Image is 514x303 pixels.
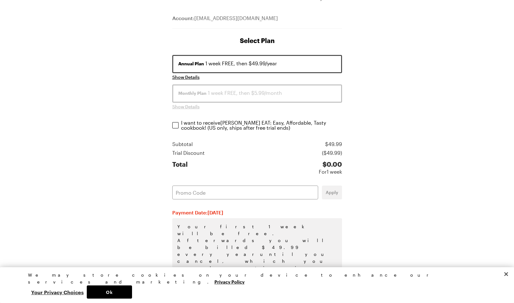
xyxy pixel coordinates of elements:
button: Annual Plan 1 week FREE, then $49.99/year [172,55,342,73]
h2: Payment Date: [DATE] [172,209,342,216]
div: $ 49.99 [325,140,342,148]
a: More information about your privacy, opens in a new tab [214,279,245,284]
button: Show Details [172,74,200,80]
button: Monthly Plan 1 week FREE, then $5.99/month [172,84,342,103]
div: $ 0.00 [319,160,342,168]
p: Your first 1 week will be free. Afterwards you will be billed $49.99 every year until you cancel,... [172,218,342,297]
div: Total [172,160,188,176]
div: Privacy [28,272,481,299]
div: Subtotal [172,140,193,148]
span: Annual Plan [178,61,204,67]
div: 1 week FREE, then $49.99/year [178,60,336,67]
p: I want to receive [PERSON_NAME] EAT: Easy, Affordable, Tasty cookbook ! (US only, ships after fre... [181,120,343,130]
input: Promo Code [172,186,318,199]
div: We may store cookies on your device to enhance our services and marketing. [28,272,481,285]
button: Your Privacy Choices [28,285,87,299]
button: Show Details [172,104,200,110]
button: Ok [87,285,132,299]
section: Price summary [172,140,342,176]
div: ($ 49.99 ) [322,149,342,157]
span: Monthly Plan [178,90,207,96]
span: Account: [172,15,194,21]
div: [EMAIL_ADDRESS][DOMAIN_NAME] [172,14,342,29]
div: Trial Discount [172,149,205,157]
div: 1 week FREE, then $5.99/month [178,89,336,97]
button: Close [499,267,513,281]
div: For 1 week [319,168,342,176]
input: I want to receive[PERSON_NAME] EAT: Easy, Affordable, Tasty cookbook! (US only, ships after free ... [172,122,179,128]
h1: Select Plan [172,36,342,45]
